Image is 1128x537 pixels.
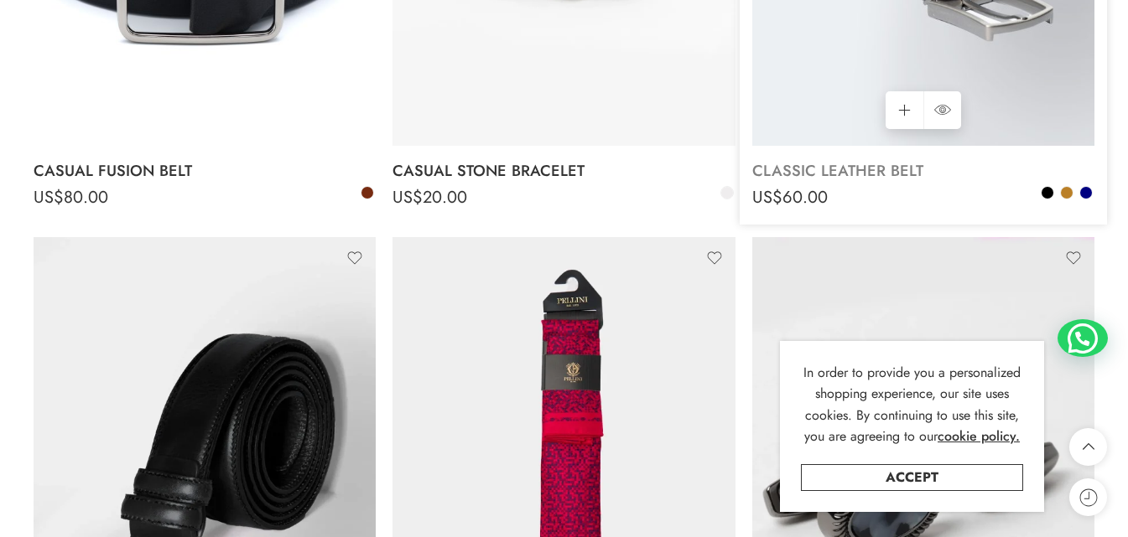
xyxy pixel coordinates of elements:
[34,185,64,209] span: US$
[392,185,423,209] span: US$
[34,154,376,188] a: CASUAL FUSION BELT
[803,363,1021,447] span: In order to provide you a personalized shopping experience, our site uses cookies. By continuing ...
[1059,185,1074,200] a: Camel
[752,185,782,209] span: US$
[938,426,1020,447] a: cookie policy.
[392,154,735,188] a: CASUAL STONE BRACELET
[801,464,1023,491] a: Accept
[752,154,1094,188] a: CLASSIC LEATHER BELT
[1040,185,1055,200] a: Black
[360,185,375,200] a: Brown
[720,185,735,200] a: Off-White
[752,185,828,209] bdi: 60.00
[1079,185,1094,200] a: Navy
[886,91,923,129] a: Select options for “CLASSIC LEATHER BELT”
[34,185,108,209] bdi: 80.00
[392,185,467,209] bdi: 20.00
[923,91,961,129] a: QUICK SHOP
